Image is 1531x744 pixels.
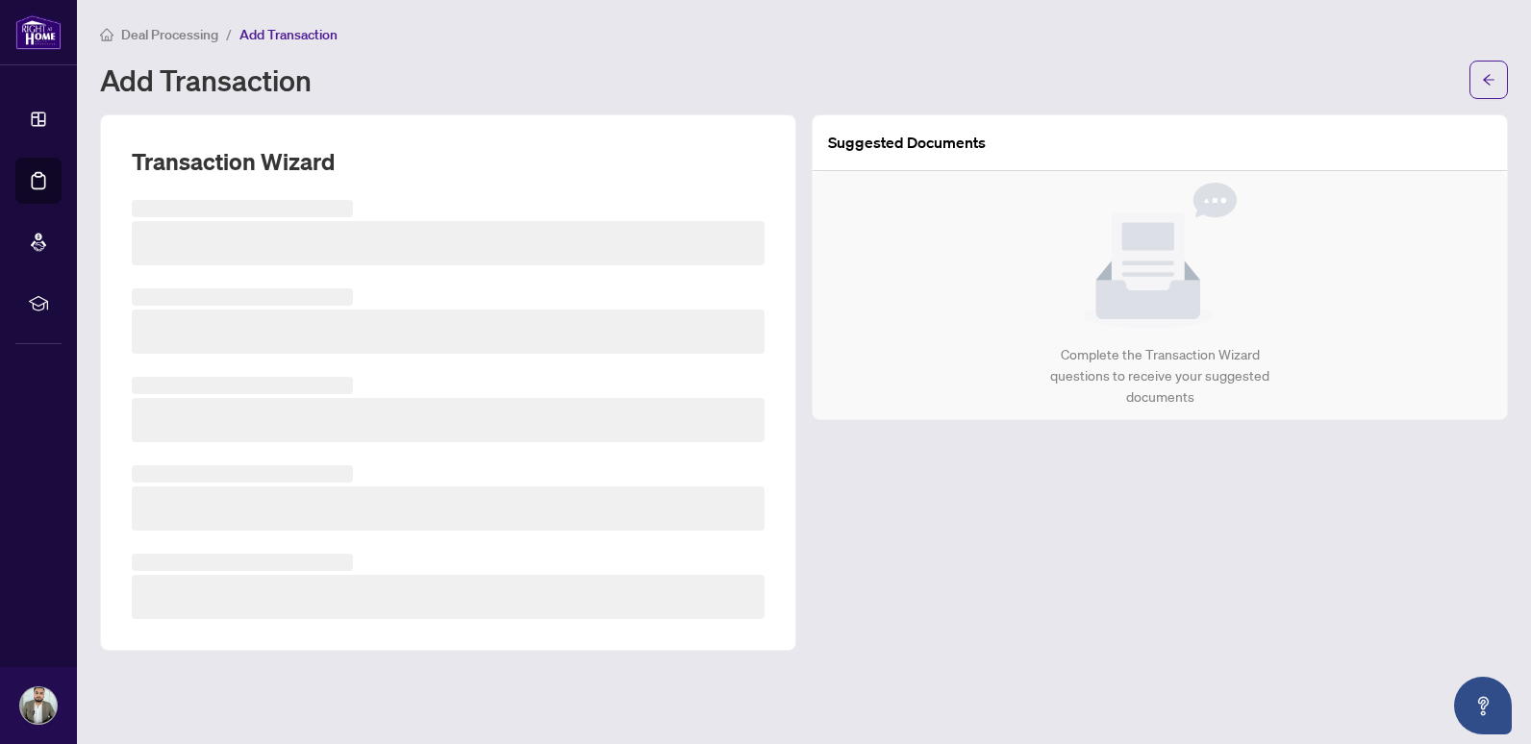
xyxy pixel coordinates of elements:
img: logo [15,14,62,50]
img: Profile Icon [20,687,57,724]
div: Complete the Transaction Wizard questions to receive your suggested documents [1030,344,1291,408]
article: Suggested Documents [828,131,986,155]
span: arrow-left [1482,73,1495,87]
span: home [100,28,113,41]
li: / [226,23,232,45]
span: Deal Processing [121,26,218,43]
span: Add Transaction [239,26,338,43]
img: Null State Icon [1083,183,1237,329]
h1: Add Transaction [100,64,312,95]
h2: Transaction Wizard [132,146,335,177]
button: Open asap [1454,677,1512,734]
